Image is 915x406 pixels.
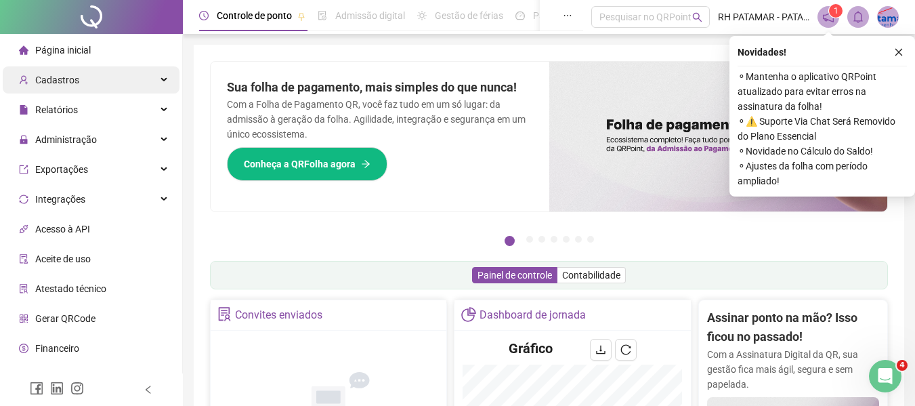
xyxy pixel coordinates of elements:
div: Dashboard de jornada [480,304,586,327]
span: dashboard [515,11,525,20]
span: bell [852,11,864,23]
span: Exportações [35,164,88,175]
h2: Sua folha de pagamento, mais simples do que nunca! [227,78,533,97]
span: ⚬ Novidade no Cálculo do Saldo! [738,144,907,159]
span: download [595,344,606,355]
p: Com a Assinatura Digital da QR, sua gestão fica mais ágil, segura e sem papelada. [707,347,879,392]
span: RH PATAMAR - PATAMAR ENGENHARIA [718,9,809,24]
span: clock-circle [199,11,209,20]
span: Administração [35,134,97,145]
span: Atestado técnico [35,283,106,294]
span: ⚬ Mantenha o aplicativo QRPoint atualizado para evitar erros na assinatura da folha! [738,69,907,114]
span: ellipsis [563,11,572,20]
span: solution [217,307,232,321]
button: 7 [587,236,594,243]
span: api [19,224,28,234]
span: Financeiro [35,343,79,354]
span: instagram [70,382,84,395]
span: close [894,47,903,57]
span: dollar [19,344,28,353]
span: ⚬ Ajustes da folha com período ampliado! [738,159,907,188]
span: user-add [19,75,28,85]
span: search [692,12,702,22]
span: ⚬ ⚠️ Suporte Via Chat Será Removido do Plano Essencial [738,114,907,144]
iframe: Intercom live chat [869,360,901,392]
span: 1 [834,6,838,16]
span: audit [19,254,28,264]
span: arrow-right [361,159,370,169]
h2: Assinar ponto na mão? Isso ficou no passado! [707,308,879,347]
span: Integrações [35,194,85,205]
span: Gestão de férias [435,10,503,21]
button: 6 [575,236,582,243]
button: 4 [551,236,557,243]
span: Relatórios [35,104,78,115]
button: 1 [505,236,515,246]
h4: Gráfico [509,339,553,358]
img: 54959 [878,7,898,27]
span: Contabilidade [562,270,620,281]
span: Painel de controle [477,270,552,281]
button: 5 [563,236,570,243]
span: file-done [318,11,327,20]
span: Gerar QRCode [35,313,95,324]
span: Controle de ponto [217,10,292,21]
button: 3 [538,236,545,243]
span: notification [822,11,834,23]
p: Com a Folha de Pagamento QR, você faz tudo em um só lugar: da admissão à geração da folha. Agilid... [227,97,533,142]
span: Central de ajuda [35,373,104,384]
span: Cadastros [35,75,79,85]
span: sun [417,11,427,20]
span: qrcode [19,314,28,323]
span: linkedin [50,382,64,395]
span: Conheça a QRFolha agora [244,157,356,171]
div: Convites enviados [235,304,322,327]
span: Admissão digital [335,10,405,21]
button: Conheça a QRFolha agora [227,147,387,181]
span: Painel do DP [533,10,586,21]
span: file [19,105,28,115]
span: Acesso à API [35,224,90,235]
span: lock [19,135,28,144]
sup: 1 [829,4,843,18]
span: pie-chart [461,307,475,321]
span: 4 [897,360,908,371]
span: solution [19,284,28,293]
span: Aceite de uso [35,253,91,264]
span: Novidades ! [738,45,786,60]
img: banner%2F8d14a306-6205-4263-8e5b-06e9a85ad873.png [549,62,888,211]
span: left [144,385,153,394]
span: pushpin [297,12,305,20]
span: reload [620,344,631,355]
span: home [19,45,28,55]
span: sync [19,195,28,204]
span: Página inicial [35,45,91,56]
span: facebook [30,382,43,395]
button: 2 [526,236,533,243]
span: export [19,165,28,174]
